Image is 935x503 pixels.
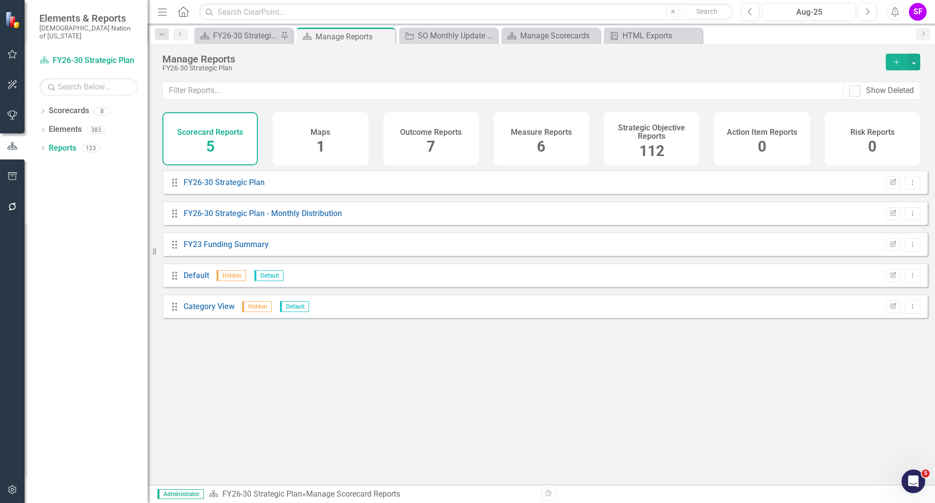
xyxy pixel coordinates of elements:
span: 1 [316,138,325,155]
button: Aug-25 [762,3,856,21]
span: 7 [427,138,435,155]
div: 383 [87,126,106,134]
div: Manage Reports [315,31,393,43]
div: FY26-30 Strategic Plan [213,30,278,42]
a: FY26-30 Strategic Plan - Monthly Distribution [184,209,342,218]
a: FY23 Funding Summary [184,240,269,249]
a: HTML Exports [606,30,700,42]
span: 5 [206,138,215,155]
img: ClearPoint Strategy [5,11,22,29]
a: Elements [49,124,82,135]
a: Reports [49,143,76,154]
button: Search [682,5,731,19]
button: SF [909,3,927,21]
a: FY26-30 Strategic Plan [197,30,278,42]
div: HTML Exports [623,30,700,42]
h4: Risk Reports [850,128,895,137]
div: SO Monthly Update - Tribal Services - Member Services - Special Services [418,30,495,42]
span: Administrator [157,489,204,499]
a: FY26-30 Strategic Plan [184,178,265,187]
span: 0 [868,138,876,155]
a: Manage Scorecards [504,30,597,42]
small: [DEMOGRAPHIC_DATA] Nation of [US_STATE] [39,24,138,40]
div: Show Deleted [866,85,914,96]
span: Default [254,270,283,281]
a: FY26-30 Strategic Plan [39,55,138,66]
h4: Strategic Objective Reports [610,124,693,141]
span: Default [280,301,309,312]
div: Manage Reports [162,54,876,64]
input: Search Below... [39,78,138,95]
div: 8 [94,107,110,115]
span: 5 [922,470,930,477]
span: 0 [758,138,766,155]
iframe: Intercom live chat [902,470,925,493]
h4: Scorecard Reports [177,128,243,137]
span: Search [696,7,717,15]
a: SO Monthly Update - Tribal Services - Member Services - Special Services [402,30,495,42]
div: Aug-25 [766,6,852,18]
div: FY26-30 Strategic Plan [162,64,876,72]
div: » Manage Scorecard Reports [209,489,534,500]
span: 112 [639,142,664,159]
a: Category View [184,302,235,311]
h4: Maps [311,128,330,137]
span: 6 [537,138,545,155]
h4: Outcome Reports [400,128,462,137]
div: Manage Scorecards [520,30,597,42]
input: Search ClearPoint... [199,3,734,21]
div: 123 [81,144,100,153]
input: Filter Reports... [162,82,843,100]
h4: Measure Reports [511,128,572,137]
h4: Action Item Reports [727,128,797,137]
a: Scorecards [49,105,89,117]
span: Elements & Reports [39,12,138,24]
span: Hidden [217,270,246,281]
span: Hidden [242,301,272,312]
a: Default [184,271,209,280]
a: FY26-30 Strategic Plan [222,489,302,499]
